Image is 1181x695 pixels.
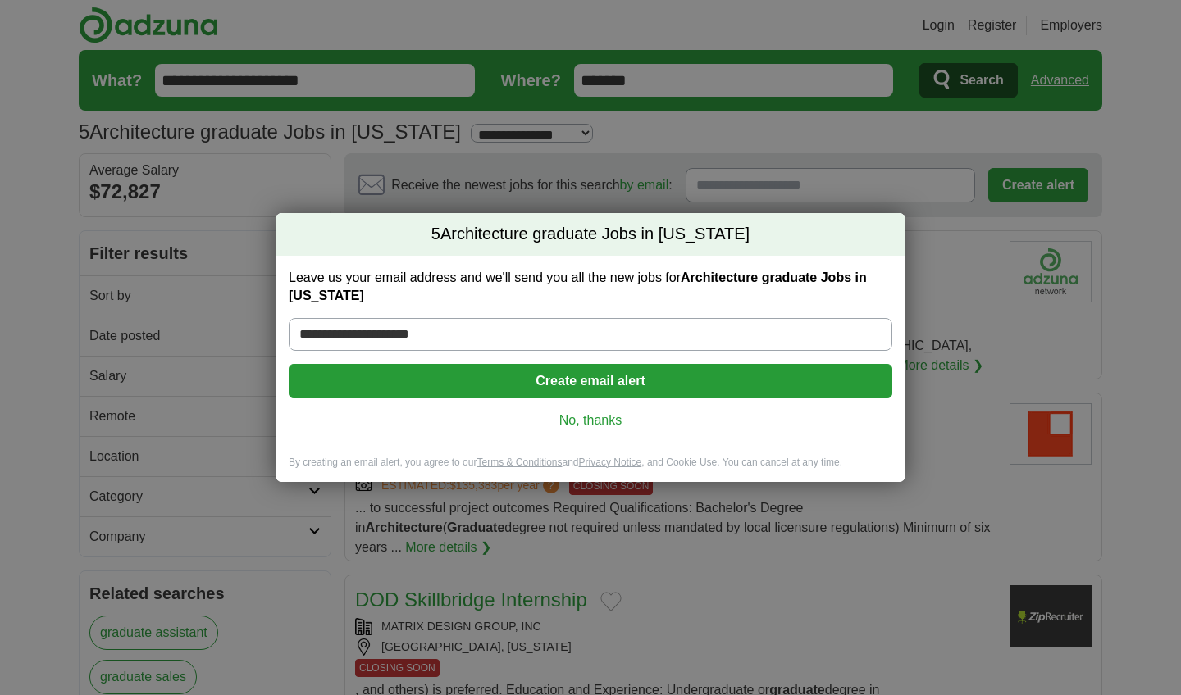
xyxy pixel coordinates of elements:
a: Terms & Conditions [477,457,562,468]
a: No, thanks [302,411,879,429]
div: By creating an email alert, you agree to our and , and Cookie Use. You can cancel at any time. [276,456,905,483]
label: Leave us your email address and we'll send you all the new jobs for [289,269,892,305]
h2: Architecture graduate Jobs in [US_STATE] [276,213,905,256]
button: Create email alert [289,364,892,398]
span: 5 [431,223,440,246]
a: Privacy Notice [579,457,642,468]
strong: Architecture graduate Jobs in [US_STATE] [289,270,867,302]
